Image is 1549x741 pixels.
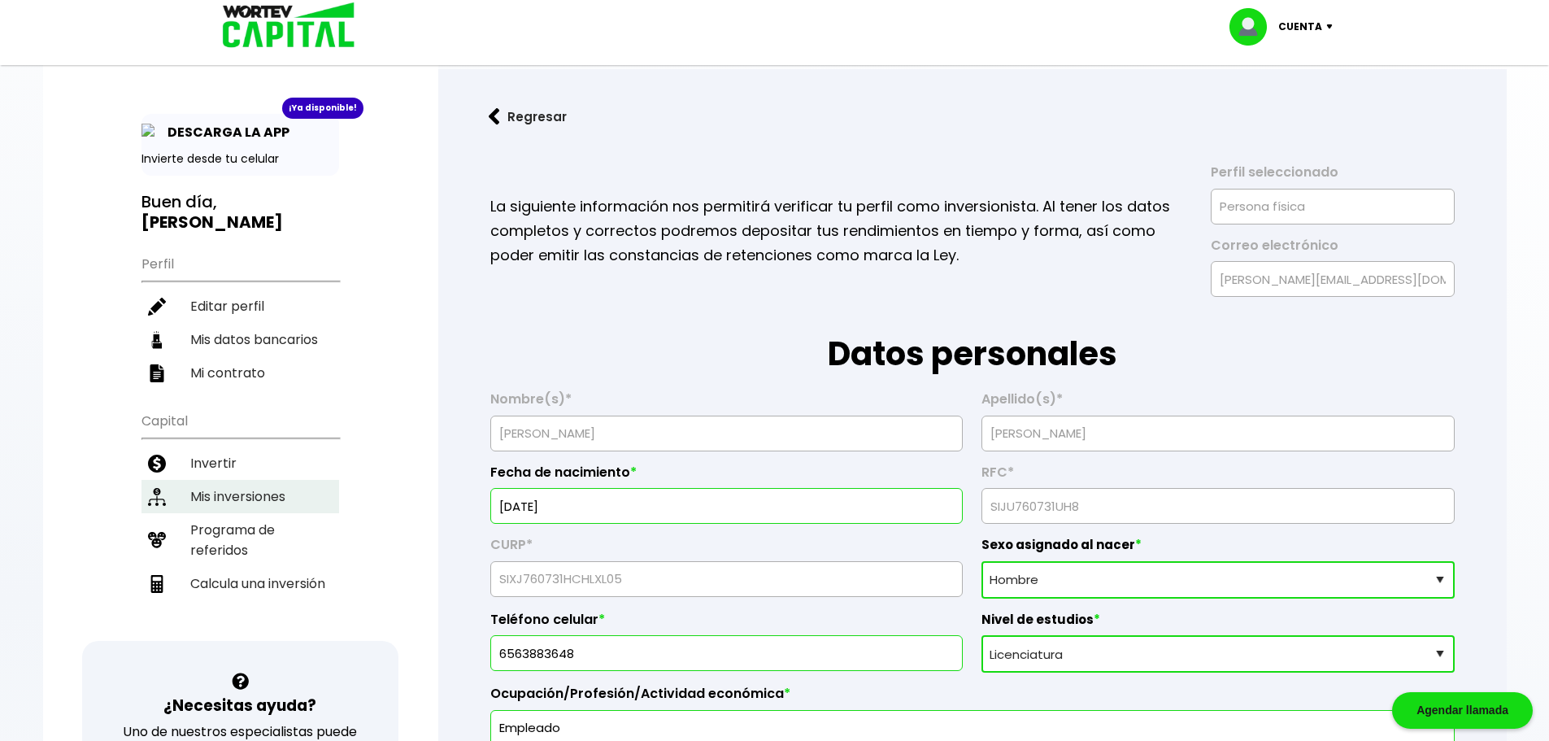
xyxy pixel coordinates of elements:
[489,108,500,125] img: flecha izquierda
[159,122,289,142] p: DESCARGA LA APP
[141,150,339,168] p: Invierte desde tu celular
[981,612,1454,636] label: Nivel de estudios
[490,612,963,636] label: Teléfono celular
[490,391,963,416] label: Nombre(s)
[464,95,591,138] button: Regresar
[148,298,166,316] img: editar-icon.952d3147.svg
[163,694,316,717] h3: ¿Necesitas ayuda?
[141,480,339,513] a: Mis inversiones
[148,531,166,549] img: recomiendanos-icon.9b8e9327.svg
[989,489,1447,523] input: 13 caracteres
[141,447,339,480] a: Invertir
[141,192,339,233] h3: Buen día,
[141,403,339,641] ul: Capital
[1211,164,1455,189] label: Perfil seleccionado
[1211,238,1455,262] label: Correo electrónico
[141,290,339,323] a: Editar perfil
[141,124,159,142] img: app-icon
[1229,8,1278,46] img: profile-image
[981,537,1454,561] label: Sexo asignado al nacer
[141,513,339,567] a: Programa de referidos
[141,567,339,600] a: Calcula una inversión
[148,331,166,349] img: datos-icon.10cf9172.svg
[498,562,955,596] input: 18 caracteres
[490,537,963,561] label: CURP
[141,211,283,233] b: [PERSON_NAME]
[981,391,1454,416] label: Apellido(s)
[1322,24,1344,29] img: icon-down
[141,246,339,390] ul: Perfil
[148,488,166,506] img: inversiones-icon.6695dc30.svg
[141,323,339,356] a: Mis datos bancarios
[1392,692,1533,729] div: Agendar llamada
[498,489,955,523] input: DD/MM/AAAA
[498,636,955,670] input: 10 dígitos
[148,575,166,593] img: calculadora-icon.17d418c4.svg
[490,464,963,489] label: Fecha de nacimiento
[1278,15,1322,39] p: Cuenta
[282,98,363,119] div: ¡Ya disponible!
[148,455,166,473] img: invertir-icon.b3b967d7.svg
[141,356,339,390] a: Mi contrato
[148,364,166,382] img: contrato-icon.f2db500c.svg
[490,686,1455,710] label: Ocupación/Profesión/Actividad económica
[981,464,1454,489] label: RFC
[464,95,1481,138] a: flecha izquierdaRegresar
[490,194,1189,268] p: La siguiente información nos permitirá verificar tu perfil como inversionista. Al tener los datos...
[490,297,1455,378] h1: Datos personales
